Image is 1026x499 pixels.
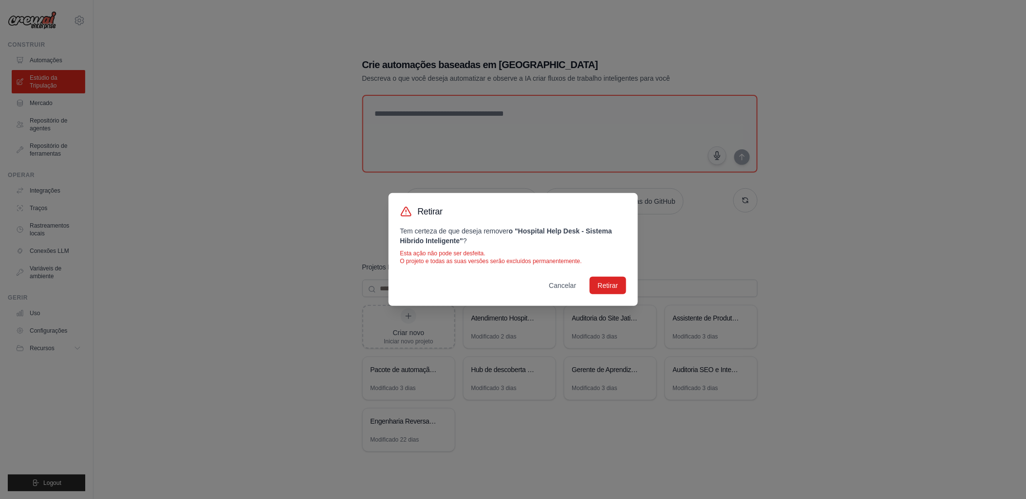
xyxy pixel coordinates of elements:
button: Cancelar [541,277,584,294]
strong: o "Hospital Help Desk - Sistema Hibrido Inteligente" [400,227,612,245]
h3: Retirar [418,205,443,218]
p: Esta ação não pode ser desfeita. [400,249,626,257]
p: Tem certeza de que deseja remover ? [400,226,626,246]
p: O projeto e todas as suas versões serão excluídos permanentemente. [400,257,626,265]
button: Retirar [590,277,626,294]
